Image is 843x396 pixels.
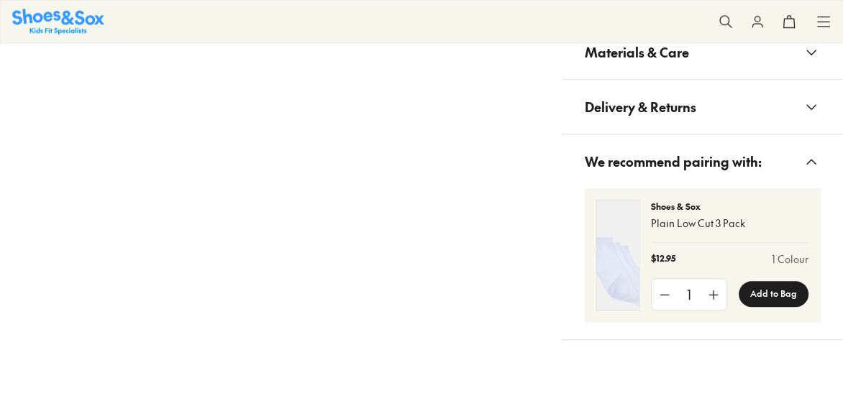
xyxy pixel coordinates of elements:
button: Add to Bag [739,281,808,307]
span: Delivery & Returns [585,86,696,128]
button: We recommend pairing with: [562,134,843,188]
img: SNS_Logo_Responsive.svg [12,9,104,34]
span: Materials & Care [585,31,689,73]
span: We recommend pairing with: [585,140,762,183]
p: $12.95 [651,252,675,267]
button: Materials & Care [562,25,843,79]
a: 1 Colour [772,252,808,267]
button: Delivery & Returns [562,80,843,134]
p: Shoes & Sox [651,200,808,213]
img: 4-356389_1 [596,200,639,310]
p: Plain Low Cut 3 Pack [651,216,808,231]
div: 1 [678,279,701,310]
a: Shoes & Sox [12,9,104,34]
